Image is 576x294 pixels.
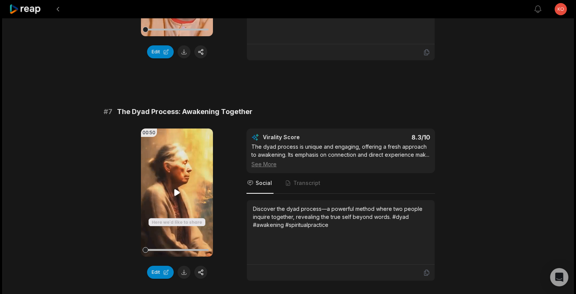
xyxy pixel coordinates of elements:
[251,160,430,168] div: See More
[147,45,174,58] button: Edit
[117,106,253,117] span: The Dyad Process: Awakening Together
[251,143,430,168] div: The dyad process is unique and engaging, offering a fresh approach to awakening. Its emphasis on ...
[293,179,320,187] span: Transcript
[141,129,213,257] video: Your browser does not support mp4 format.
[246,173,435,194] nav: Tabs
[263,133,345,141] div: Virality Score
[349,133,430,141] div: 8.3 /10
[104,106,112,117] span: # 7
[253,205,429,229] div: Discover the dyad process—a powerful method where two people inquire together, revealing the true...
[147,266,174,279] button: Edit
[550,268,568,286] div: Open Intercom Messenger
[256,179,272,187] span: Social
